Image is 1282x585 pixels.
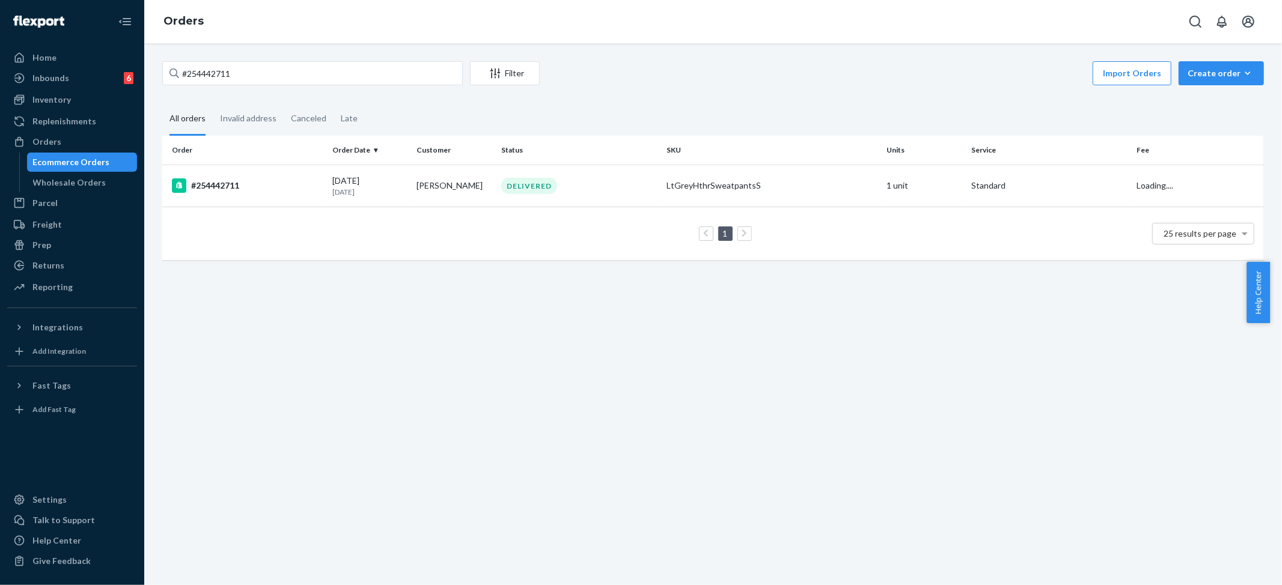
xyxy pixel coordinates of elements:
[32,494,67,506] div: Settings
[7,551,137,571] button: Give Feedback
[966,136,1132,165] th: Service
[1132,136,1264,165] th: Fee
[113,10,137,34] button: Close Navigation
[7,68,137,88] a: Inbounds6
[32,52,56,64] div: Home
[32,115,96,127] div: Replenishments
[33,156,110,168] div: Ecommerce Orders
[32,219,62,231] div: Freight
[163,14,204,28] a: Orders
[7,256,137,275] a: Returns
[7,376,137,395] button: Fast Tags
[328,136,412,165] th: Order Date
[662,136,882,165] th: SKU
[470,61,540,85] button: Filter
[291,103,326,134] div: Canceled
[471,67,539,79] div: Filter
[7,318,137,337] button: Integrations
[32,197,58,209] div: Parcel
[882,136,967,165] th: Units
[33,177,106,189] div: Wholesale Orders
[1247,262,1270,323] button: Help Center
[7,342,137,361] a: Add Integration
[1183,10,1207,34] button: Open Search Box
[124,72,133,84] div: 6
[667,180,878,192] div: LtGreyHthrSweatpantsS
[7,235,137,255] a: Prep
[417,145,492,155] div: Customer
[971,180,1127,192] p: Standard
[169,103,206,136] div: All orders
[172,178,323,193] div: #254442711
[27,173,138,192] a: Wholesale Orders
[1210,10,1234,34] button: Open notifications
[27,153,138,172] a: Ecommerce Orders
[1188,67,1255,79] div: Create order
[501,178,557,194] div: DELIVERED
[7,531,137,550] a: Help Center
[32,346,86,356] div: Add Integration
[32,555,91,567] div: Give Feedback
[32,404,76,414] div: Add Fast Tag
[721,228,730,238] a: Page 1 is your current page
[32,259,64,271] div: Returns
[412,165,496,207] td: [PERSON_NAME]
[32,380,71,392] div: Fast Tags
[32,72,69,84] div: Inbounds
[220,103,276,134] div: Invalid address
[32,136,61,148] div: Orders
[7,193,137,213] a: Parcel
[32,94,71,106] div: Inventory
[1179,61,1264,85] button: Create order
[32,281,73,293] div: Reporting
[13,16,64,28] img: Flexport logo
[7,132,137,151] a: Orders
[7,511,137,530] a: Talk to Support
[1132,165,1264,207] td: Loading....
[154,4,213,39] ol: breadcrumbs
[1236,10,1260,34] button: Open account menu
[32,514,95,526] div: Talk to Support
[7,400,137,419] a: Add Fast Tag
[882,165,967,207] td: 1 unit
[32,321,83,333] div: Integrations
[7,215,137,234] a: Freight
[7,48,137,67] a: Home
[7,90,137,109] a: Inventory
[1164,228,1237,238] span: 25 results per page
[332,175,407,197] div: [DATE]
[162,136,328,165] th: Order
[32,239,51,251] div: Prep
[1093,61,1171,85] button: Import Orders
[7,490,137,509] a: Settings
[162,61,463,85] input: Search orders
[496,136,662,165] th: Status
[332,187,407,197] p: [DATE]
[7,277,137,297] a: Reporting
[341,103,358,134] div: Late
[7,112,137,131] a: Replenishments
[32,535,81,547] div: Help Center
